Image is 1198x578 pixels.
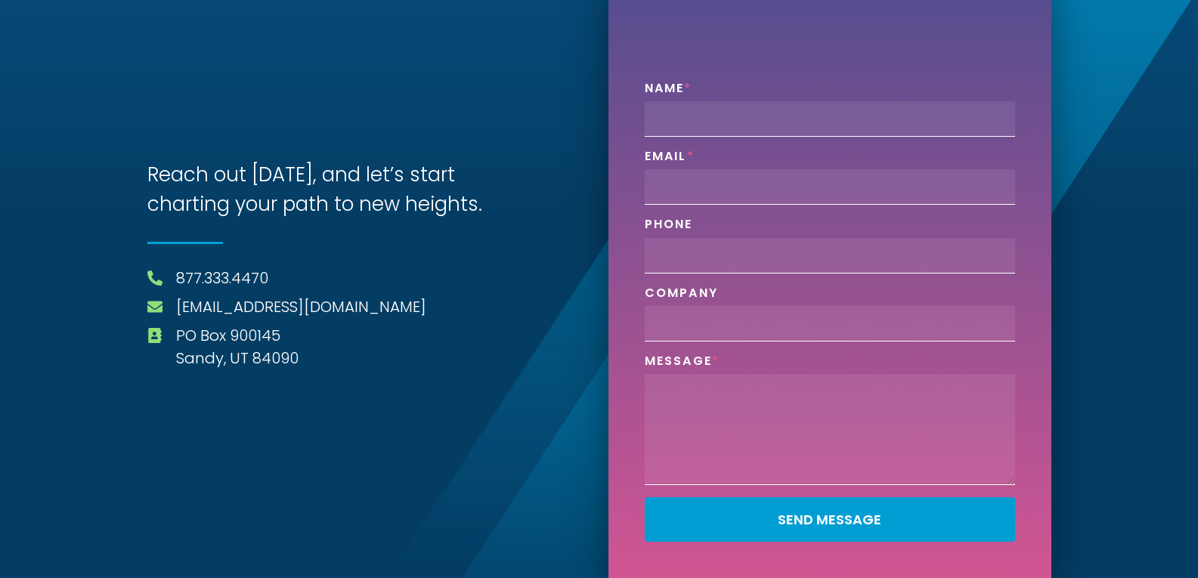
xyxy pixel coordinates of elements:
[176,295,426,318] a: [EMAIL_ADDRESS][DOMAIN_NAME]
[147,160,518,219] h3: Reach out [DATE], and let’s start charting your path to new heights.
[645,497,1015,542] button: Send Message
[645,81,692,101] label: Name
[778,513,881,527] span: Send Message
[172,324,299,369] span: PO Box 900145 Sandy, UT 84090
[645,217,693,237] label: Phone
[645,354,720,374] label: Message
[176,267,268,289] a: 877.333.4470
[645,149,695,169] label: Email
[645,286,719,306] label: Company
[645,238,1015,274] input: Only numbers and phone characters (#, -, *, etc) are accepted.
